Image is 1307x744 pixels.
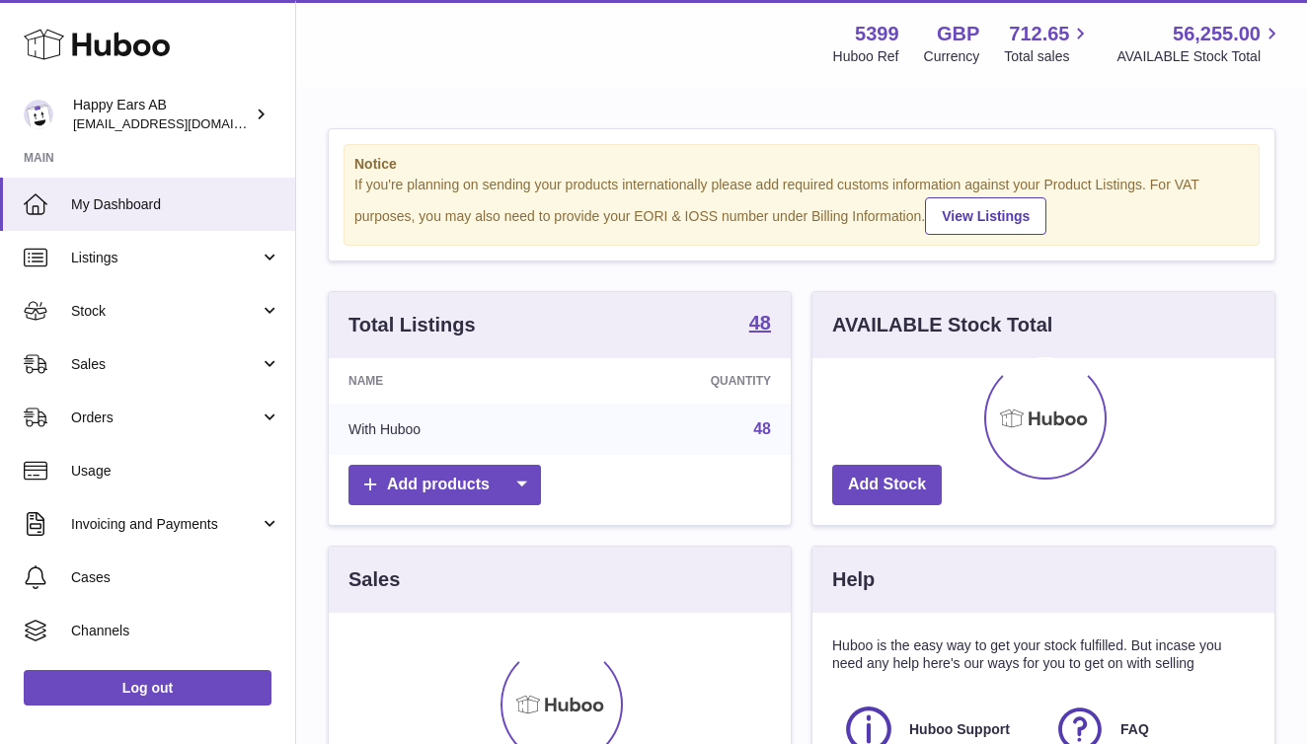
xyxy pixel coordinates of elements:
span: Orders [71,409,260,427]
th: Name [329,358,573,404]
th: Quantity [573,358,791,404]
div: Happy Ears AB [73,96,251,133]
div: Currency [924,47,980,66]
span: Stock [71,302,260,321]
span: 56,255.00 [1173,21,1261,47]
img: 3pl@happyearsearplugs.com [24,100,53,129]
h3: AVAILABLE Stock Total [832,312,1052,338]
span: My Dashboard [71,195,280,214]
span: Listings [71,249,260,267]
div: Huboo Ref [833,47,899,66]
a: 48 [749,313,771,336]
h3: Help [832,566,875,593]
span: Cases [71,568,280,587]
a: 56,255.00 AVAILABLE Stock Total [1116,21,1283,66]
span: Total sales [1004,47,1092,66]
span: Sales [71,355,260,374]
td: With Huboo [329,404,573,455]
a: Add Stock [832,465,942,505]
a: 712.65 Total sales [1004,21,1092,66]
span: Huboo Support [909,720,1010,739]
a: View Listings [925,197,1046,235]
a: Log out [24,670,271,706]
div: If you're planning on sending your products internationally please add required customs informati... [354,176,1249,235]
strong: 5399 [855,21,899,47]
h3: Total Listings [348,312,476,338]
span: [EMAIL_ADDRESS][DOMAIN_NAME] [73,115,290,131]
a: Add products [348,465,541,505]
h3: Sales [348,566,400,593]
strong: GBP [937,21,979,47]
span: 712.65 [1009,21,1069,47]
a: 48 [753,420,771,437]
span: Invoicing and Payments [71,515,260,534]
p: Huboo is the easy way to get your stock fulfilled. But incase you need any help here's our ways f... [832,636,1255,674]
strong: 48 [749,313,771,333]
span: Channels [71,622,280,640]
span: AVAILABLE Stock Total [1116,47,1283,66]
span: FAQ [1120,720,1149,739]
strong: Notice [354,155,1249,174]
span: Usage [71,462,280,481]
